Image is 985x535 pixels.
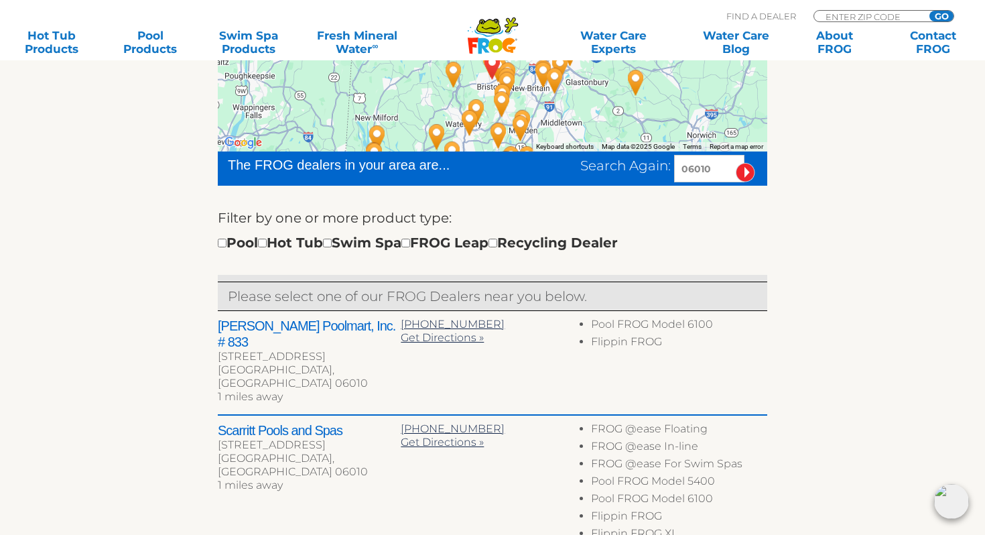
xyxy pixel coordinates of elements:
div: Leslie's Poolmart, Inc. # 733 - 31 miles away. [358,137,389,173]
span: Search Again: [580,158,671,174]
li: FROG @ease For Swim Spas [591,457,767,475]
div: Namco Pools, Patio and Hot Tubs - North Haven - 20 miles away. [496,141,527,177]
li: FROG @ease In-line [591,440,767,457]
div: [GEOGRAPHIC_DATA], [GEOGRAPHIC_DATA] 06010 [218,363,401,390]
div: [GEOGRAPHIC_DATA], [GEOGRAPHIC_DATA] 06010 [218,452,401,479]
span: Map data ©2025 Google [602,143,675,150]
div: Namco Pools, Patio and Hot Tubs - Danbury - 31 miles away. [359,137,390,174]
div: Pool Hot Tub Swim Spa FROG Leap Recycling Dealer [218,232,618,253]
div: The FROG dealers in your area are... [228,155,498,175]
img: openIcon [934,484,969,519]
div: Superior Hearth, Spas & Leisure - Main Showroom - 8 miles away. [486,86,517,122]
img: Google [221,134,265,152]
div: Reliable Pools & Spas - 13 miles away. [454,105,485,141]
div: Leisure Time Pools - 19 miles away. [421,119,452,155]
p: Find A Dealer [726,10,796,22]
div: Hunter's Pool Center, Inc. - 14 miles away. [505,110,536,146]
a: Get Directions » [401,331,484,344]
h2: [PERSON_NAME] Poolmart, Inc. # 833 [218,318,401,350]
a: Water CareExperts [551,29,676,56]
button: Keyboard shortcuts [536,142,594,152]
input: Zip Code Form [824,11,915,22]
input: GO [929,11,954,21]
input: Submit [736,163,755,182]
div: Connecticut Pool Boy - 13 miles away. [539,62,570,99]
div: Leslie's Poolmart, Inc. # 934 - 10 miles away. [461,94,492,130]
a: Report a map error [710,143,763,150]
a: Fresh MineralWater∞ [309,29,405,56]
a: [PHONE_NUMBER] [401,422,505,435]
div: Orange County Pools & Spas - Connecticut - 29 miles away. [362,120,393,156]
a: ContactFROG [895,29,972,56]
a: Get Directions » [401,436,484,449]
span: 1 miles away [218,390,283,403]
span: 1 miles away [218,479,283,491]
a: Swim SpaProducts [210,29,287,56]
div: Best In Backyards - Cheshire - 15 miles away. [483,117,514,154]
li: Flippin FROG [591,335,767,353]
a: PoolProducts [112,29,188,56]
a: Water CareBlog [698,29,774,56]
li: Flippin FROG [591,510,767,527]
h2: Scarritt Pools and Spas [218,422,401,438]
li: Pool FROG Model 5400 [591,475,767,492]
p: Please select one of our FROG Dealers near you below. [228,286,757,307]
li: Pool FROG Model 6100 [591,318,767,335]
sup: ∞ [372,41,378,51]
div: Rizzo Pool & Spa - 11 miles away. [528,56,559,93]
li: Pool FROG Model 6100 [591,492,767,510]
a: [PHONE_NUMBER] [401,318,505,331]
div: A-1 Pools & Spas - Oxford - 21 miles away. [437,136,468,172]
label: Filter by one or more product type: [218,207,452,229]
div: Aquatic Pool & Spa Inc - Northford - 21 miles away. [512,141,543,177]
a: AboutFROG [796,29,872,56]
li: FROG @ease Floating [591,422,767,440]
div: Juliano's Pools & Spas - Hebron - 31 miles away. [620,64,651,101]
a: Open this area in Google Maps (opens a new window) [221,134,265,152]
div: Wholesome Pool & Spa - 21 miles away. [490,145,521,182]
a: Terms (opens in new tab) [683,143,702,150]
a: Hot TubProducts [13,29,90,56]
div: [STREET_ADDRESS] [218,438,401,452]
div: [STREET_ADDRESS] [218,350,401,363]
div: Leslie's Poolmart, Inc. # 306 - 14 miles away. [507,105,538,141]
div: Dolphin Pools & Spas - 9 miles away. [438,56,469,93]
